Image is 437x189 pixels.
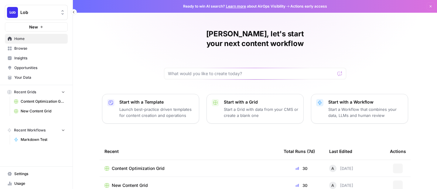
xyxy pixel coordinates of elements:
a: Opportunities [5,63,68,73]
button: Recent Grids [5,88,68,97]
a: Learn more [226,4,246,8]
span: Content Optimization Grid [112,165,165,171]
p: Start with a Template [119,99,194,105]
button: Workspace: Lob [5,5,68,20]
p: Start with a Grid [224,99,299,105]
span: Home [14,36,65,41]
a: Usage [5,179,68,188]
div: Recent [104,143,274,160]
div: Last Edited [329,143,352,160]
span: Insights [14,55,65,61]
a: Settings [5,169,68,179]
span: Recent Grids [14,89,36,95]
a: Insights [5,53,68,63]
div: 30 [284,165,319,171]
div: Total Runs (7d) [284,143,315,160]
span: Browse [14,46,65,51]
a: Content Optimization Grid [11,97,68,106]
p: Launch best-practice driven templates for content creation and operations [119,106,194,118]
a: Your Data [5,73,68,82]
p: Start a Grid with data from your CMS or create a blank one [224,106,299,118]
span: Ready to win AI search? about AirOps Visibility [183,4,285,9]
div: 30 [284,182,319,188]
a: Content Optimization Grid [104,165,274,171]
span: Content Optimization Grid [21,99,65,104]
span: Recent Workflows [14,128,46,133]
button: Start with a TemplateLaunch best-practice driven templates for content creation and operations [102,94,199,124]
span: A [331,182,334,188]
input: What would you like to create today? [168,71,335,77]
div: [DATE] [329,182,353,189]
img: Lob Logo [7,7,18,18]
button: Recent Workflows [5,126,68,135]
span: Your Data [14,75,65,80]
span: New Content Grid [21,108,65,114]
button: Start with a GridStart a Grid with data from your CMS or create a blank one [207,94,304,124]
span: Lob [20,9,57,15]
span: Actions early access [290,4,327,9]
span: Usage [14,181,65,186]
p: Start a Workflow that combines your data, LLMs and human review [328,106,403,118]
a: Markdown Test [11,135,68,144]
a: Home [5,34,68,44]
span: New [29,24,38,30]
h1: [PERSON_NAME], let's start your next content workflow [164,29,346,48]
span: A [331,165,334,171]
p: Start with a Workflow [328,99,403,105]
span: Settings [14,171,65,177]
span: Markdown Test [21,137,65,142]
a: New Content Grid [104,182,274,188]
button: New [5,22,68,31]
a: New Content Grid [11,106,68,116]
span: Opportunities [14,65,65,71]
span: New Content Grid [112,182,148,188]
button: Start with a WorkflowStart a Workflow that combines your data, LLMs and human review [311,94,408,124]
div: Actions [390,143,406,160]
a: Browse [5,44,68,53]
div: [DATE] [329,165,353,172]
